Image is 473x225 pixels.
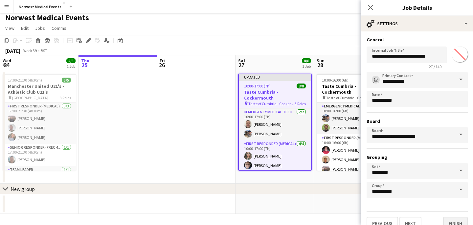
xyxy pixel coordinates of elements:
[160,58,165,64] span: Fri
[424,64,447,69] span: 27 / 140
[239,74,311,80] div: Updated
[18,24,31,32] a: Edit
[295,101,306,106] span: 3 Roles
[41,48,47,53] div: BST
[317,74,390,171] app-job-card: 10:00-16:00 (6h)8/8Taste Cumbria - Cockermouth Taste of Cumbria - Cockermouth3 RolesEmergency Med...
[49,24,69,32] a: Comms
[238,74,312,171] app-job-card: Updated10:00-17:00 (7h)8/8Taste Cumbria - Cockermouth Taste of Cumbria - Cockermouth3 RolesEmerge...
[3,144,76,166] app-card-role: Senior Responder (FREC 4 or Above)1/117:00-21:30 (4h30m)[PERSON_NAME]
[317,83,390,95] h3: Taste Cumbria - Cockermouth
[66,58,76,63] span: 5/5
[12,95,48,100] span: [GEOGRAPHIC_DATA]
[159,61,165,69] span: 26
[237,61,245,69] span: 27
[361,16,473,31] div: Settings
[2,61,11,69] span: 24
[3,24,17,32] a: View
[361,3,473,12] h3: Job Details
[367,154,468,160] h3: Grouping
[326,95,374,100] span: Taste of Cumbria - Cockermouth
[8,78,42,83] span: 17:00-21:30 (4h30m)
[317,134,390,185] app-card-role: First Responder (Medical)4/410:00-16:00 (6h)[PERSON_NAME][PERSON_NAME][PERSON_NAME]
[297,84,306,88] span: 8/8
[367,118,468,124] h3: Board
[3,58,11,64] span: Wed
[317,58,325,64] span: Sun
[13,0,67,13] button: Norwest Medical Events
[5,47,20,54] div: [DATE]
[33,24,48,32] a: Jobs
[3,166,76,188] app-card-role: Team Leader1/1
[60,95,71,100] span: 3 Roles
[3,83,76,95] h3: Manchester United U21's - Athletic Club U21's
[62,78,71,83] span: 5/5
[239,140,311,191] app-card-role: First Responder (Medical)4/410:00-17:00 (7h)[PERSON_NAME][PERSON_NAME]
[80,61,89,69] span: 25
[5,25,14,31] span: View
[3,103,76,144] app-card-role: First Responder (Medical)3/317:00-21:30 (4h30m)[PERSON_NAME][PERSON_NAME][PERSON_NAME]
[302,58,311,63] span: 8/8
[35,25,45,31] span: Jobs
[239,89,311,101] h3: Taste Cumbria - Cockermouth
[52,25,66,31] span: Comms
[67,64,75,69] div: 1 Job
[367,37,468,43] h3: General
[248,101,295,106] span: Taste of Cumbria - Cockermouth
[238,58,245,64] span: Sat
[81,58,89,64] span: Thu
[302,64,311,69] div: 1 Job
[239,108,311,140] app-card-role: Emergency Medical Tech2/210:00-17:00 (7h)[PERSON_NAME][PERSON_NAME]
[22,48,38,53] span: Week 39
[316,61,325,69] span: 28
[21,25,29,31] span: Edit
[11,186,35,192] div: New group
[322,78,349,83] span: 10:00-16:00 (6h)
[3,74,76,171] app-job-card: 17:00-21:30 (4h30m)5/5Manchester United U21's - Athletic Club U21's [GEOGRAPHIC_DATA]3 RolesFirst...
[244,84,271,88] span: 10:00-17:00 (7h)
[317,103,390,134] app-card-role: Emergency Medical Tech2/210:00-16:00 (6h)[PERSON_NAME][PERSON_NAME]
[5,13,89,23] h1: Norwest Medical Events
